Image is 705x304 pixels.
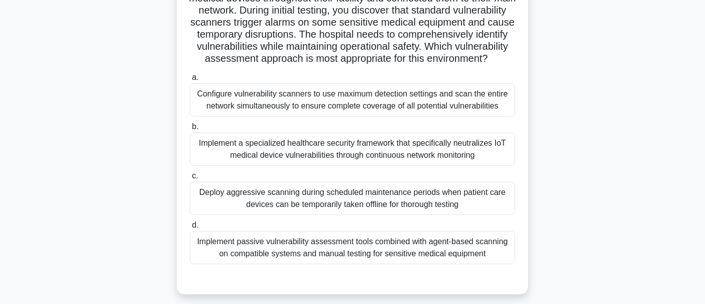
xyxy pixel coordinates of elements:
span: a. [192,73,198,81]
div: Configure vulnerability scanners to use maximum detection settings and scan the entire network si... [190,83,515,117]
span: d. [192,221,198,229]
span: b. [192,122,198,131]
span: c. [192,171,198,180]
div: Implement a specialized healthcare security framework that specifically neutralizes IoT medical d... [190,133,515,166]
div: Implement passive vulnerability assessment tools combined with agent-based scanning on compatible... [190,231,515,264]
div: Deploy aggressive scanning during scheduled maintenance periods when patient care devices can be ... [190,182,515,215]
